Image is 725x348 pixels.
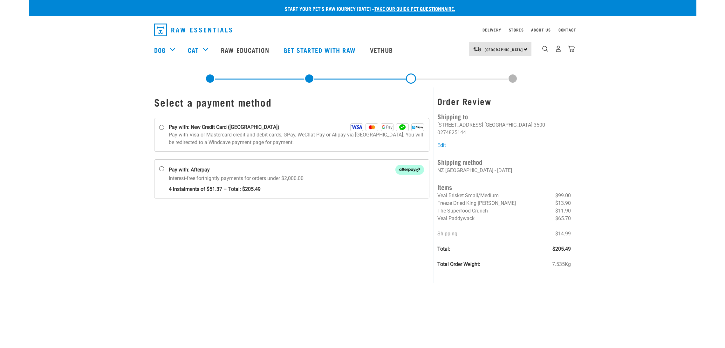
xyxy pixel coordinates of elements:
[381,123,393,131] img: GPay
[437,192,499,198] span: Veal Brisket Small/Medium
[437,157,571,167] h4: Shipping method
[437,129,466,136] li: 0274825144
[154,45,166,55] a: Dog
[364,37,401,63] a: Vethub
[555,207,571,215] span: $11.90
[552,245,571,253] span: $205.49
[555,199,571,207] span: $13.90
[154,24,232,36] img: Raw Essentials Logo
[509,29,524,31] a: Stores
[215,37,277,63] a: Raw Education
[159,166,164,171] input: Pay with: Afterpay Afterpay Interest-free fortnightly payments for orders under $2,000.00 4 insta...
[437,200,516,206] span: Freeze Dried King [PERSON_NAME]
[437,142,446,148] a: Edit
[555,45,562,52] img: user.png
[437,111,571,121] h4: Shipping to
[552,261,571,268] span: 7.535Kg
[484,122,545,128] li: [GEOGRAPHIC_DATA] 3500
[555,215,571,222] span: $65.70
[374,7,455,10] a: take our quick pet questionnaire.
[542,46,548,52] img: home-icon-1@2x.png
[555,230,571,238] span: $14.99
[169,131,424,146] p: Pay with Visa or Mastercard credit and debit cards, GPay, WeChat Pay or Alipay via [GEOGRAPHIC_DA...
[34,5,701,12] p: Start your pet’s raw journey [DATE] –
[437,215,475,221] span: Veal Paddywack
[568,45,575,52] img: home-icon@2x.png
[437,246,450,252] strong: Total:
[473,46,482,52] img: van-moving.png
[29,37,696,63] nav: dropdown navigation
[437,96,571,106] h3: Order Review
[395,165,424,175] img: Afterpay
[531,29,551,31] a: About Us
[149,21,576,39] nav: dropdown navigation
[558,29,576,31] a: Contact
[169,123,279,131] strong: Pay with: New Credit Card ([GEOGRAPHIC_DATA])
[555,192,571,199] span: $99.00
[277,37,364,63] a: Get started with Raw
[169,166,210,174] strong: Pay with: Afterpay
[159,125,164,130] input: Pay with: New Credit Card ([GEOGRAPHIC_DATA]) Visa Mastercard GPay WeChat Alipay Pay with Visa or...
[396,123,409,131] img: WeChat
[437,231,459,237] span: Shipping:
[350,123,363,131] img: Visa
[482,29,501,31] a: Delivery
[485,48,523,51] span: [GEOGRAPHIC_DATA]
[437,208,488,214] span: The Superfood Crunch
[366,123,378,131] img: Mastercard
[188,45,199,55] a: Cat
[437,182,571,192] h4: Items
[154,96,430,108] h1: Select a payment method
[169,182,424,193] strong: 4 instalments of $51.37 – Total: $205.49
[437,122,483,128] li: [STREET_ADDRESS]
[169,175,424,193] p: Interest-free fortnightly payments for orders under $2,000.00
[411,123,424,131] img: Alipay
[437,261,480,267] strong: Total Order Weight:
[437,167,571,174] p: NZ [GEOGRAPHIC_DATA] - [DATE]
